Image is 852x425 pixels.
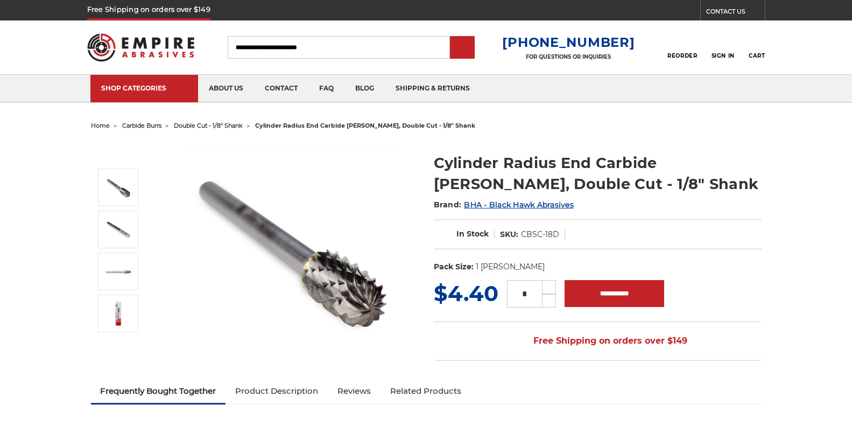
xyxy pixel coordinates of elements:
[385,75,481,102] a: shipping & returns
[434,152,762,194] h1: Cylinder Radius End Carbide [PERSON_NAME], Double Cut - 1/8" Shank
[749,36,765,59] a: Cart
[344,75,385,102] a: blog
[105,174,132,201] img: CBSC-51D cylinder radius end cut shape carbide burr 1/8" shank
[502,53,635,60] p: FOR QUESTIONS OR INQUIRIES
[105,258,132,285] img: Cylindrical radius end cut double cut carbide burr - 1/8 inch shank
[667,36,697,59] a: Reorder
[174,122,243,129] a: double cut - 1/8" shank
[328,379,381,403] a: Reviews
[87,26,195,68] img: Empire Abrasives
[508,330,687,352] span: Free Shipping on orders over $149
[226,379,328,403] a: Product Description
[106,335,132,358] button: Next
[521,229,559,240] dd: CBSC-18D
[500,229,518,240] dt: SKU:
[434,261,474,273] dt: Pack Size:
[255,122,475,129] span: cylinder radius end carbide [PERSON_NAME], double cut - 1/8" shank
[749,52,765,59] span: Cart
[434,200,462,210] span: Brand:
[183,141,398,357] img: CBSC-51D cylinder radius end cut shape carbide burr 1/8" shank
[502,34,635,50] a: [PHONE_NUMBER]
[101,84,187,92] div: SHOP CATEGORIES
[105,216,132,243] img: CBSC-42D cylinder radius end cut shape carbide burr 1/8" shank
[91,122,110,129] a: home
[106,145,132,169] button: Previous
[712,52,735,59] span: Sign In
[667,52,697,59] span: Reorder
[452,37,473,59] input: Submit
[381,379,471,403] a: Related Products
[198,75,254,102] a: about us
[464,200,574,210] a: BHA - Black Hawk Abrasives
[105,300,132,327] img: 1/8" cylinder radius end cut double cut carbide bur
[254,75,308,102] a: contact
[476,261,545,273] dd: 1 [PERSON_NAME]
[308,75,344,102] a: faq
[122,122,161,129] a: carbide burrs
[91,379,226,403] a: Frequently Bought Together
[706,5,765,20] a: CONTACT US
[434,280,498,306] span: $4.40
[456,229,489,239] span: In Stock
